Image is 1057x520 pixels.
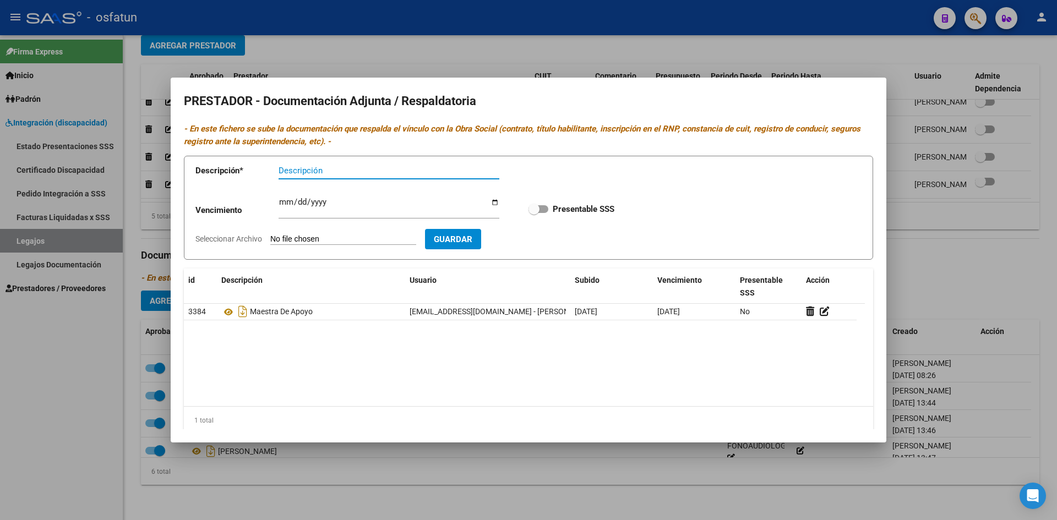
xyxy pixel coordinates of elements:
[188,276,195,284] span: id
[806,276,830,284] span: Acción
[740,307,750,316] span: No
[657,307,680,316] span: [DATE]
[184,407,873,434] div: 1 total
[195,234,262,243] span: Seleccionar Archivo
[217,269,405,305] datatable-header-cell: Descripción
[188,307,206,316] span: 3384
[184,269,217,305] datatable-header-cell: id
[221,276,263,284] span: Descripción
[657,276,702,284] span: Vencimiento
[405,269,570,305] datatable-header-cell: Usuario
[195,165,279,177] p: Descripción
[1020,483,1046,509] div: Open Intercom Messenger
[553,204,614,214] strong: Presentable SSS
[570,269,653,305] datatable-header-cell: Subido
[575,276,600,284] span: Subido
[250,308,313,316] span: Maestra De Apoyo
[236,303,250,320] i: Descargar documento
[184,91,873,112] h2: PRESTADOR - Documentación Adjunta / Respaldatoria
[802,269,857,305] datatable-header-cell: Acción
[735,269,802,305] datatable-header-cell: Presentable SSS
[195,204,279,217] p: Vencimiento
[410,307,596,316] span: [EMAIL_ADDRESS][DOMAIN_NAME] - [PERSON_NAME]
[184,124,860,146] i: - En este fichero se sube la documentación que respalda el vínculo con la Obra Social (contrato, ...
[425,229,481,249] button: Guardar
[653,269,735,305] datatable-header-cell: Vencimiento
[410,276,437,284] span: Usuario
[575,307,597,316] span: [DATE]
[740,276,783,297] span: Presentable SSS
[434,234,472,244] span: Guardar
